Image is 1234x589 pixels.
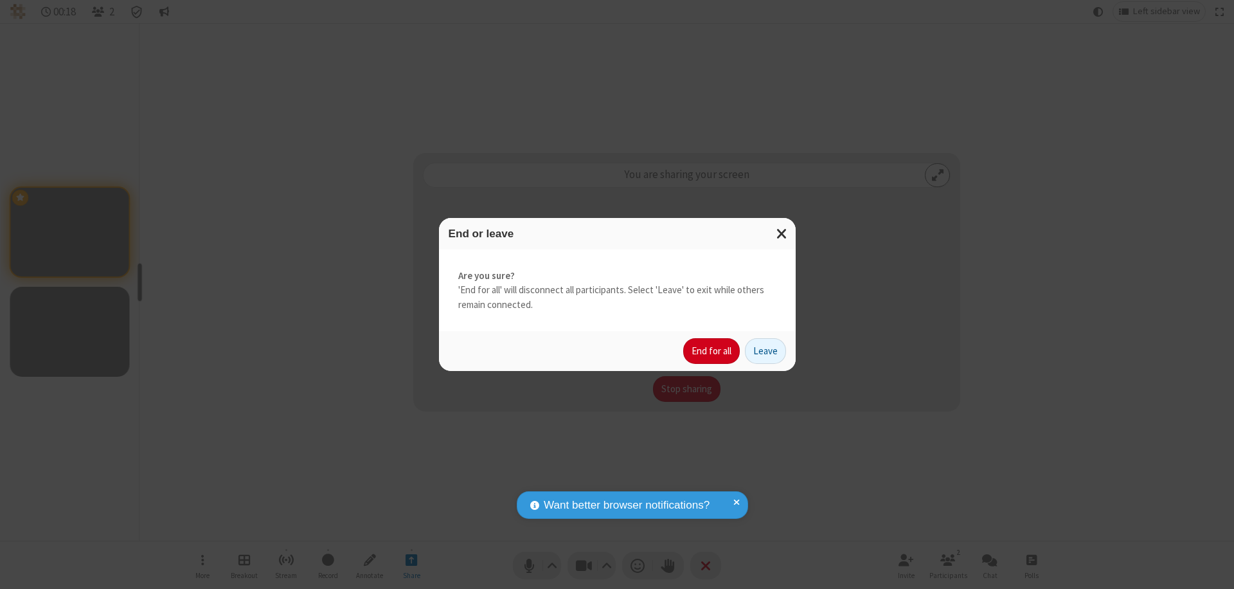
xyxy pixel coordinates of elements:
[769,218,796,249] button: Close modal
[745,338,786,364] button: Leave
[449,228,786,240] h3: End or leave
[439,249,796,332] div: 'End for all' will disconnect all participants. Select 'Leave' to exit while others remain connec...
[683,338,740,364] button: End for all
[544,497,710,514] span: Want better browser notifications?
[458,269,776,284] strong: Are you sure?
